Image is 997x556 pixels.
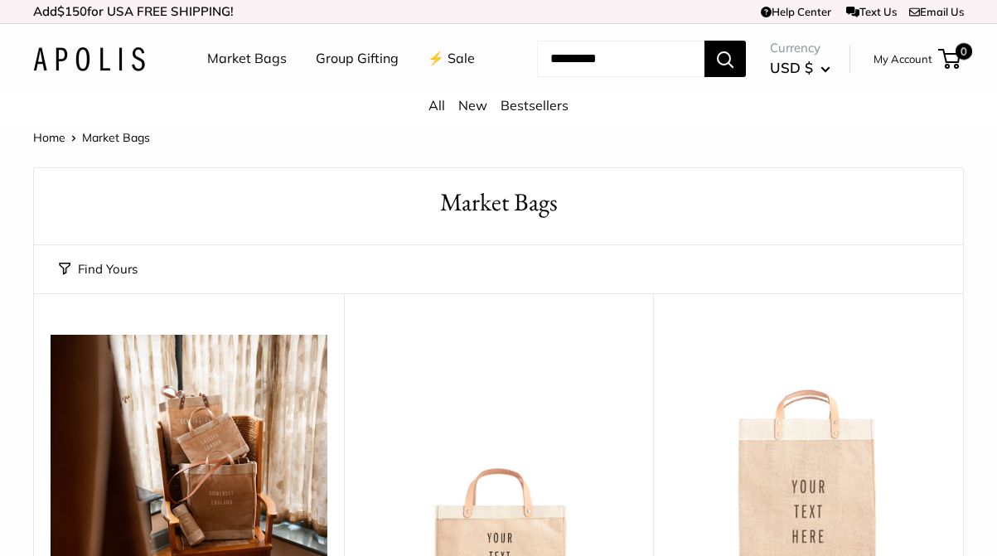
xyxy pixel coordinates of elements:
[458,97,487,114] a: New
[59,258,138,281] button: Find Yours
[59,185,938,220] h1: Market Bags
[428,46,475,71] a: ⚡️ Sale
[57,3,87,19] span: $150
[956,43,972,60] span: 0
[316,46,399,71] a: Group Gifting
[33,130,65,145] a: Home
[704,41,746,77] button: Search
[761,5,831,18] a: Help Center
[909,5,964,18] a: Email Us
[940,49,961,69] a: 0
[537,41,704,77] input: Search...
[770,55,830,81] button: USD $
[428,97,445,114] a: All
[33,127,150,148] nav: Breadcrumb
[82,130,150,145] span: Market Bags
[770,36,830,60] span: Currency
[770,59,813,76] span: USD $
[874,49,932,69] a: My Account
[207,46,287,71] a: Market Bags
[846,5,897,18] a: Text Us
[501,97,569,114] a: Bestsellers
[33,47,145,71] img: Apolis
